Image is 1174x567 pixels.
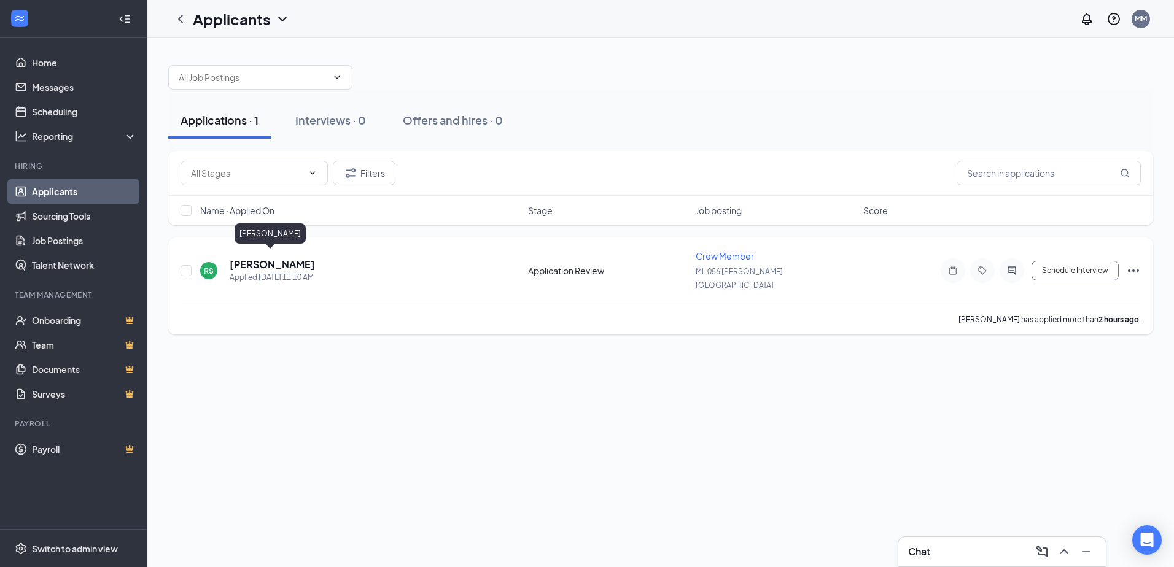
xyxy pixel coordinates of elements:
[863,204,888,217] span: Score
[230,271,315,283] div: Applied [DATE] 11:10 AM
[958,314,1141,325] p: [PERSON_NAME] has applied more than .
[204,266,214,276] div: RS
[295,112,366,128] div: Interviews · 0
[32,333,137,357] a: TeamCrown
[333,161,395,185] button: Filter Filters
[1106,12,1121,26] svg: QuestionInfo
[957,161,1141,185] input: Search in applications
[181,112,259,128] div: Applications · 1
[528,264,688,277] div: Application Review
[15,542,27,555] svg: Settings
[1126,263,1141,278] svg: Ellipses
[173,12,188,26] svg: ChevronLeft
[32,130,138,142] div: Reporting
[200,204,274,217] span: Name · Applied On
[1057,544,1071,559] svg: ChevronUp
[230,258,315,271] h5: [PERSON_NAME]
[275,12,290,26] svg: ChevronDown
[32,542,118,555] div: Switch to admin view
[15,130,27,142] svg: Analysis
[15,418,134,429] div: Payroll
[193,9,270,29] h1: Applicants
[179,71,327,84] input: All Job Postings
[32,382,137,406] a: SurveysCrown
[332,72,342,82] svg: ChevronDown
[1005,266,1019,276] svg: ActiveChat
[15,161,134,171] div: Hiring
[32,204,137,228] a: Sourcing Tools
[1032,542,1052,561] button: ComposeMessage
[975,266,990,276] svg: Tag
[528,204,553,217] span: Stage
[32,99,137,124] a: Scheduling
[1098,315,1139,324] b: 2 hours ago
[1032,261,1119,280] button: Schedule Interview
[15,290,134,300] div: Team Management
[14,12,26,25] svg: WorkstreamLogo
[1135,13,1147,24] div: MM
[1120,168,1130,178] svg: MagnifyingGlass
[403,112,503,128] div: Offers and hires · 0
[308,168,317,178] svg: ChevronDown
[696,267,783,290] span: MI-056 [PERSON_NAME][GEOGRAPHIC_DATA]
[32,50,137,75] a: Home
[1132,525,1162,555] div: Open Intercom Messenger
[32,228,137,253] a: Job Postings
[908,545,930,558] h3: Chat
[343,166,358,180] svg: Filter
[1079,12,1094,26] svg: Notifications
[32,357,137,382] a: DocumentsCrown
[32,179,137,204] a: Applicants
[32,437,137,461] a: PayrollCrown
[696,250,754,261] span: Crew Member
[696,204,742,217] span: Job posting
[119,13,131,25] svg: Collapse
[946,266,960,276] svg: Note
[32,75,137,99] a: Messages
[1076,542,1096,561] button: Minimize
[1079,544,1094,559] svg: Minimize
[1035,544,1049,559] svg: ComposeMessage
[191,166,303,180] input: All Stages
[1054,542,1074,561] button: ChevronUp
[32,253,137,277] a: Talent Network
[32,308,137,333] a: OnboardingCrown
[235,223,306,244] div: [PERSON_NAME]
